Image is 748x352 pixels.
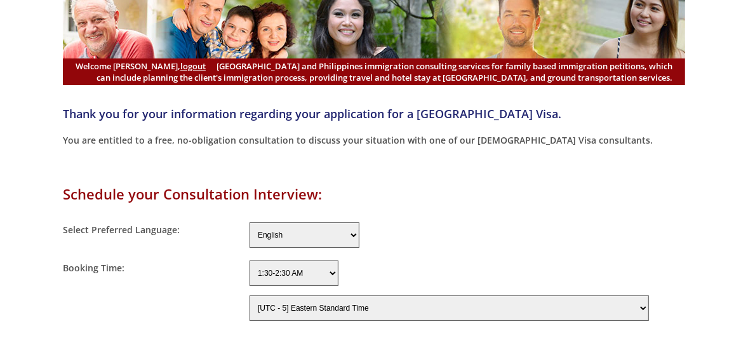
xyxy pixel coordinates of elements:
h1: Schedule your Consultation Interview: [63,184,685,203]
span: Welcome [PERSON_NAME], [76,60,206,72]
label: Booking Time: [63,262,124,274]
h4: Thank you for your information regarding your application for a [GEOGRAPHIC_DATA] Visa. [63,106,685,121]
label: Select Preferred Language: [63,224,180,236]
span: [GEOGRAPHIC_DATA] and Philippines immigration consulting services for family based immigration pe... [76,60,672,83]
p: You are entitled to a free, no-obligation consultation to discuss your situation with one of our ... [63,134,685,146]
a: logout [180,60,206,72]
